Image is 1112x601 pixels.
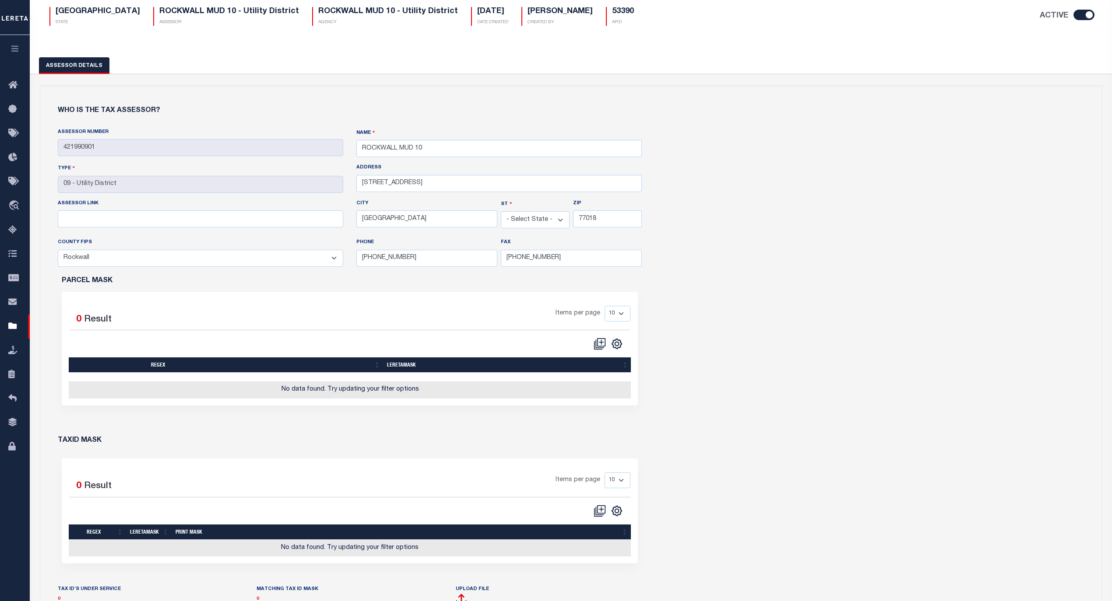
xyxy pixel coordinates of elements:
label: PHONE [356,239,374,246]
span: Items per page [556,475,600,485]
label: Result [84,479,112,493]
p: CREATED BY [528,19,593,26]
h6: TAXID MASK [58,437,102,444]
h5: [DATE] [477,7,508,17]
label: MATCHING TAX ID MASK [257,586,318,593]
label: Zip [573,200,581,207]
label: ACTIVE [1040,10,1068,22]
p: STATE [56,19,140,26]
h5: ROCKWALL MUD 10 - Utility District [159,7,299,17]
h5: [GEOGRAPHIC_DATA] [56,7,140,17]
label: ASSESSOR LINK [58,200,99,207]
p: APID [612,19,634,26]
h6: PARCEL MASK [62,277,638,285]
h5: ROCKWALL MUD 10 - Utility District [318,7,458,17]
h5: 53390 [612,7,634,17]
label: ADDRESS [356,164,381,171]
p: AGENCY [318,19,458,26]
label: TAX ID’S UNDER SERVICE [58,586,121,593]
label: Upload File [456,586,489,593]
button: Assessor Details [39,57,109,74]
th: regex: activate to sort column ascending [83,524,127,540]
h5: [PERSON_NAME] [528,7,593,17]
label: ST [501,200,512,208]
label: Result [84,313,112,327]
td: No data found. Try updating your filter options [69,381,632,398]
label: FAX [501,239,510,246]
th: Print Mask: activate to sort column ascending [172,524,631,540]
label: NAME [356,129,375,137]
label: CITY [356,200,368,207]
span: 0 [76,482,81,491]
span: 0 [76,315,81,324]
th: regex: activate to sort column ascending [148,357,384,373]
label: COUNTY FIPS [58,239,92,246]
label: Assessor Number [58,129,109,136]
a: 0 [58,597,60,601]
th: leretamask: activate to sort column ascending [127,524,172,540]
td: No data found. Try updating your filter options [69,540,631,557]
p: DATE CREATED [477,19,508,26]
a: 0 [257,597,259,601]
i: travel_explore [8,200,22,212]
h6: Who is the tax assessor? [58,107,160,115]
th: leretamask: activate to sort column ascending [384,357,632,373]
span: Items per page [556,309,600,318]
label: Type [58,164,75,172]
p: ASSESSOR [159,19,299,26]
